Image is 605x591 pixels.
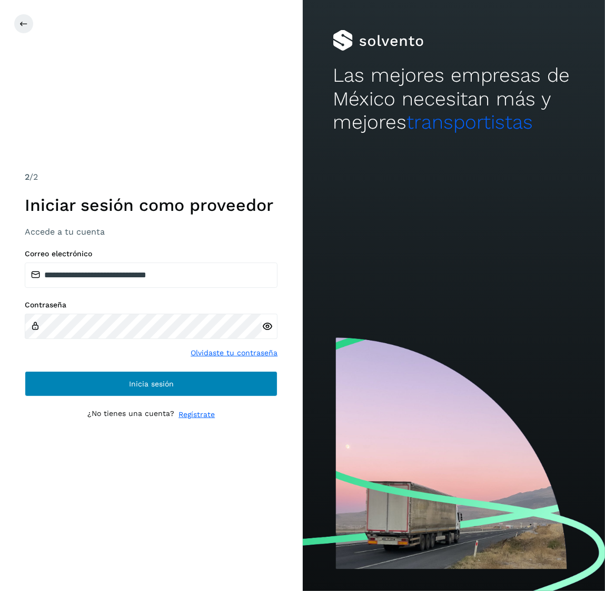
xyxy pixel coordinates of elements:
label: Contraseña [25,301,277,309]
a: Regístrate [178,409,215,420]
button: Inicia sesión [25,371,277,396]
a: Olvidaste tu contraseña [191,347,277,359]
span: 2 [25,172,29,182]
h2: Las mejores empresas de México necesitan más y mejores [333,64,575,134]
span: Inicia sesión [129,380,174,387]
p: ¿No tienes una cuenta? [87,409,174,420]
span: transportistas [406,111,533,133]
label: Correo electrónico [25,249,277,258]
h1: Iniciar sesión como proveedor [25,195,277,215]
div: /2 [25,171,277,183]
h3: Accede a tu cuenta [25,227,277,237]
